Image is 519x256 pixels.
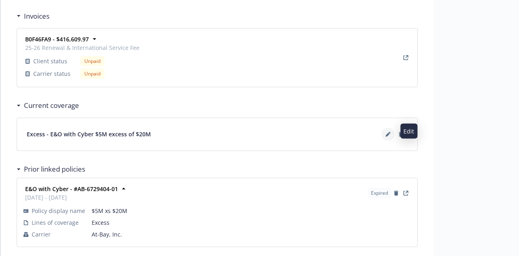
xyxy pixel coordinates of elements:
strong: B0F46FA9 - $416,609.97 [25,35,89,43]
span: Policy display name [32,207,85,215]
span: Lines of coverage [32,218,79,227]
span: Excess - E&O with Cyber $5M excess of $20M [27,130,151,138]
span: Expired [371,189,388,197]
a: View Invoice [401,53,411,62]
span: Excess [92,218,411,227]
h3: Prior linked policies [24,164,85,174]
span: Carrier [32,230,51,239]
h3: Current coverage [24,100,79,111]
span: [DATE] - [DATE] [25,193,118,202]
span: $5M xs $20M [92,207,411,215]
div: Prior linked policies [17,164,85,174]
h3: Invoices [24,11,49,22]
strong: E&O with Cyber - #AB-6729404-01 [25,185,118,193]
span: At-Bay, Inc. [92,230,411,239]
div: Unpaid [80,69,105,79]
div: Current coverage [17,100,79,111]
span: Client status [33,57,67,65]
span: Carrier status [33,69,71,78]
span: 25-26 Renewal & International Service Fee [25,43,139,52]
div: Invoices [17,11,49,22]
a: View Policy [401,188,411,198]
div: Unpaid [80,56,105,66]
